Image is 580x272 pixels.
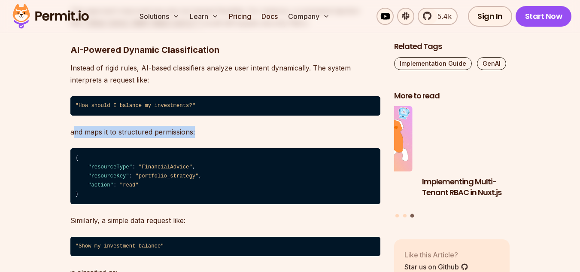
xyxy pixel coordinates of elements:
img: Why JWTs Can’t Handle AI Agent Access [297,107,413,172]
span: } [76,191,79,197]
span: : [132,164,135,170]
a: Implementation Guide [394,57,472,70]
h2: More to read [394,91,510,101]
h2: Related Tags [394,41,510,52]
button: Go to slide 1 [395,214,399,217]
a: Star us on Github [404,262,468,272]
span: 5.4k [432,11,452,21]
button: Go to slide 2 [403,214,407,217]
a: Pricing [225,8,255,25]
button: Learn [186,8,222,25]
span: : [129,173,132,179]
span: : [113,182,116,188]
span: { [76,155,79,161]
a: Sign In [468,6,512,27]
span: "action" [88,182,113,188]
a: Docs [258,8,281,25]
span: "Show my investment balance" [76,243,164,249]
img: Implementing Multi-Tenant RBAC in Nuxt.js [422,107,538,172]
a: GenAI [477,57,506,70]
span: , [192,164,195,170]
button: Go to slide 3 [410,214,414,218]
span: "resourceType" [88,164,132,170]
span: "How should I balance my investments?" [76,103,195,109]
span: "resourceKey" [88,173,129,179]
span: , [198,173,201,179]
a: Why JWTs Can’t Handle AI Agent AccessWhy JWTs Can’t Handle AI Agent Access [297,107,413,209]
div: Posts [394,107,510,219]
a: 5.4k [418,8,458,25]
p: Similarly, a simple data request like: [70,214,380,226]
span: "FinancialAdvice" [139,164,192,170]
h3: Why JWTs Can’t Handle AI Agent Access [297,177,413,198]
button: Company [285,8,333,25]
h3: Implementing Multi-Tenant RBAC in Nuxt.js [422,177,538,198]
a: Start Now [516,6,572,27]
p: and maps it to structured permissions: [70,126,380,138]
p: Instead of rigid rules, AI-based classifiers analyze user intent dynamically. The system interpre... [70,62,380,86]
li: 3 of 3 [422,107,538,209]
span: "read" [120,182,139,188]
p: Like this Article? [404,250,468,260]
img: Permit logo [9,2,93,31]
strong: AI-Powered Dynamic Classification [70,45,219,55]
button: Solutions [136,8,183,25]
span: "portfolio_strategy" [135,173,198,179]
li: 2 of 3 [297,107,413,209]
